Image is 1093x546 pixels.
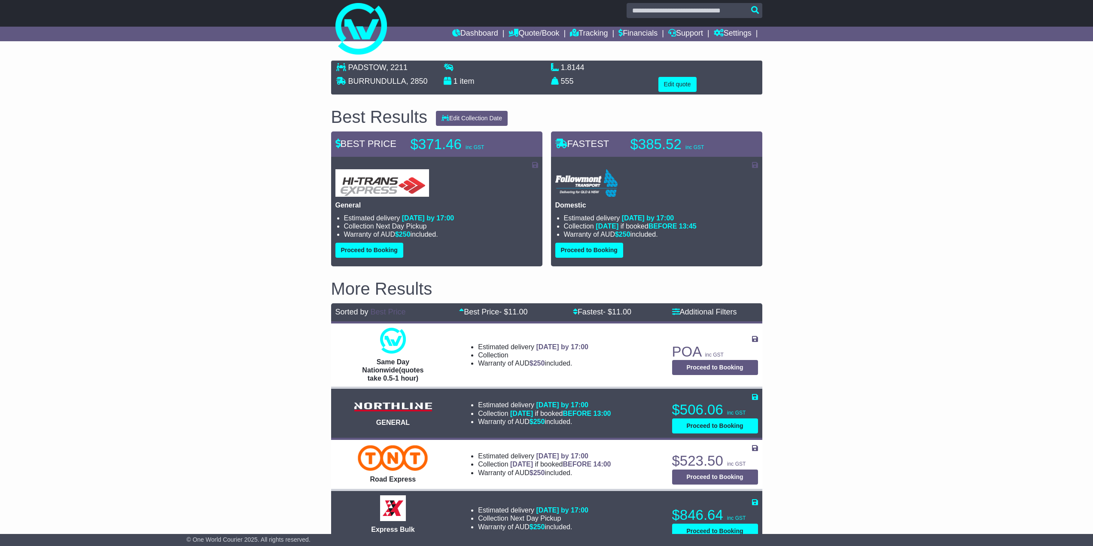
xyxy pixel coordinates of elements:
[452,27,498,41] a: Dashboard
[344,222,538,230] li: Collection
[648,223,677,230] span: BEFORE
[406,77,428,85] span: , 2850
[510,515,561,522] span: Next Day Pickup
[348,63,386,72] span: PADSTOW
[619,231,630,238] span: 250
[603,308,631,316] span: - $
[672,506,758,524] p: $846.64
[335,138,396,149] span: BEST PRICE
[533,360,545,367] span: 250
[658,77,697,92] button: Edit quote
[561,63,585,72] span: 1.8144
[335,308,368,316] span: Sorted by
[478,469,611,477] li: Warranty of AUD included.
[327,107,432,126] div: Best Results
[402,214,454,222] span: [DATE] by 17:00
[564,222,758,230] li: Collection
[573,308,631,316] a: Fastest- $11.00
[672,470,758,485] button: Proceed to Booking
[536,401,588,409] span: [DATE] by 17:00
[555,138,609,149] span: FASTEST
[380,328,406,354] img: One World Courier: Same Day Nationwide(quotes take 0.5-1 hour)
[362,358,423,382] span: Same Day Nationwide(quotes take 0.5-1 hour)
[335,243,403,258] button: Proceed to Booking
[380,495,406,521] img: Border Express: Express Bulk Service
[563,461,591,468] span: BEFORE
[454,77,458,85] span: 1
[615,231,630,238] span: $
[705,352,724,358] span: inc GST
[386,63,408,72] span: , 2211
[186,536,311,543] span: © One World Courier 2025. All rights reserved.
[555,201,758,209] p: Domestic
[399,231,411,238] span: 250
[612,308,631,316] span: 11.00
[348,77,406,85] span: BURRUNDULLA
[563,410,591,417] span: BEFORE
[370,476,416,483] span: Road Express
[596,223,618,230] span: [DATE]
[530,523,545,531] span: $
[395,231,411,238] span: $
[727,461,746,467] span: inc GST
[478,523,588,531] li: Warranty of AUD included.
[727,410,746,416] span: inc GST
[478,506,588,514] li: Estimated delivery
[672,452,758,470] p: $523.50
[478,351,588,359] li: Collection
[335,169,429,197] img: HiTrans (Machship): General
[344,230,538,238] li: Warranty of AUD included.
[478,452,611,460] li: Estimated delivery
[533,469,545,476] span: 250
[561,77,574,85] span: 555
[594,410,611,417] span: 13:00
[672,418,758,433] button: Proceed to Booking
[376,419,410,426] span: GENERAL
[536,343,588,351] span: [DATE] by 17:00
[530,469,545,476] span: $
[358,445,428,471] img: TNT Domestic: Road Express
[672,343,758,360] p: POA
[460,77,475,85] span: item
[679,223,697,230] span: 13:45
[668,27,703,41] a: Support
[596,223,696,230] span: if booked
[564,214,758,222] li: Estimated delivery
[376,223,426,230] span: Next Day Pickup
[530,360,545,367] span: $
[510,461,611,468] span: if booked
[478,460,611,468] li: Collection
[536,506,588,514] span: [DATE] by 17:00
[672,401,758,418] p: $506.06
[530,418,545,425] span: $
[533,418,545,425] span: 250
[344,214,538,222] li: Estimated delivery
[478,514,588,522] li: Collection
[570,27,608,41] a: Tracking
[510,410,611,417] span: if booked
[436,111,508,126] button: Edit Collection Date
[564,230,758,238] li: Warranty of AUD included.
[478,343,588,351] li: Estimated delivery
[478,401,611,409] li: Estimated delivery
[555,243,623,258] button: Proceed to Booking
[331,279,762,298] h2: More Results
[371,526,414,541] span: Express Bulk Service
[335,201,538,209] p: General
[478,418,611,426] li: Warranty of AUD included.
[411,136,518,153] p: $371.46
[508,308,527,316] span: 11.00
[508,27,559,41] a: Quote/Book
[630,136,738,153] p: $385.52
[478,409,611,418] li: Collection
[510,461,533,468] span: [DATE]
[536,452,588,460] span: [DATE] by 17:00
[672,360,758,375] button: Proceed to Booking
[727,515,746,521] span: inc GST
[533,523,545,531] span: 250
[555,169,618,197] img: Followmont Transport: Domestic
[618,27,658,41] a: Financials
[459,308,527,316] a: Best Price- $11.00
[672,308,737,316] a: Additional Filters
[622,214,674,222] span: [DATE] by 17:00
